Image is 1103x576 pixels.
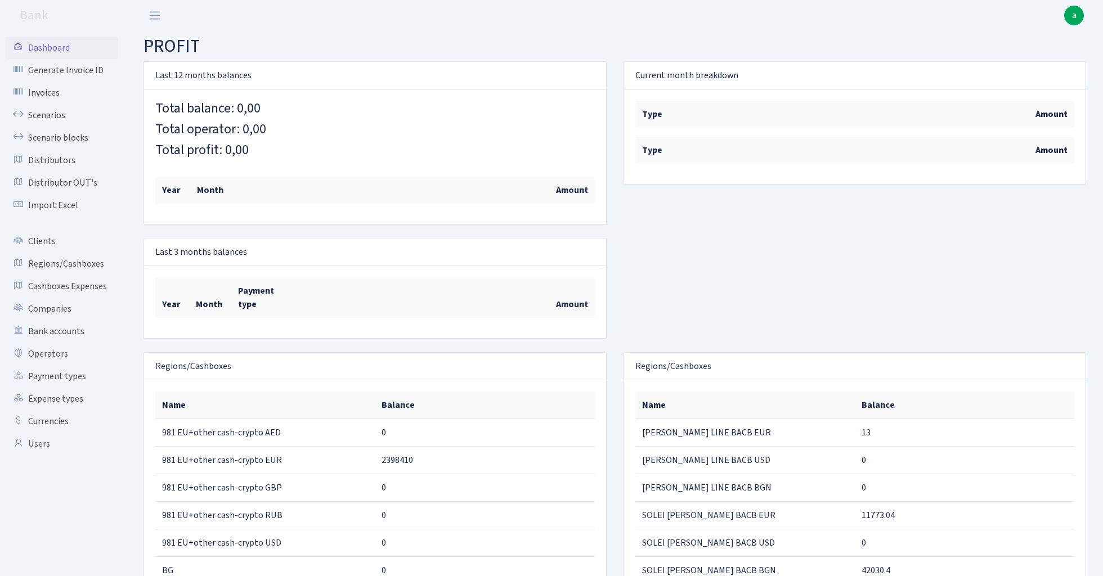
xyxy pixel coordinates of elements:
[624,62,1086,89] div: Current month breakdown
[155,501,375,529] td: 981 EU+other cash-crypto RUB
[1064,6,1084,25] a: a
[635,137,855,164] th: Type
[6,172,118,194] a: Distributor OUT's
[141,6,169,25] button: Toggle navigation
[375,418,594,446] td: 0
[6,410,118,433] a: Currencies
[635,101,855,128] th: Type
[6,59,118,82] a: Generate Invoice ID
[155,474,375,501] td: 981 EU+other cash-crypto GBP
[6,82,118,104] a: Invoices
[855,101,1074,128] th: Amount
[855,391,1074,419] th: Balance
[155,177,190,204] th: Year
[155,121,595,138] h4: Total operator: 0,00
[6,365,118,388] a: Payment types
[155,418,375,446] td: 981 EU+other cash-crypto AED
[375,474,594,501] td: 0
[375,529,594,556] td: 0
[6,253,118,275] a: Regions/Cashboxes
[155,101,595,117] h4: Total balance: 0,00
[155,529,375,556] td: 981 EU+other cash-crypto USD
[635,529,855,556] td: SOLEI [PERSON_NAME] BACB USD
[375,446,594,474] td: 2398410
[6,388,118,410] a: Expense types
[155,277,189,318] th: Year
[189,277,231,318] th: Month
[635,446,855,474] td: [PERSON_NAME] LINE BACB USD
[6,127,118,149] a: Scenario blocks
[6,104,118,127] a: Scenarios
[155,446,375,474] td: 981 EU+other cash-crypto EUR
[375,391,594,419] th: Balance
[375,501,594,529] td: 0
[144,238,606,266] div: Last 3 months balances
[144,353,606,380] div: Regions/Cashboxes
[635,501,855,529] td: SOLEI [PERSON_NAME] BACB EUR
[144,62,606,89] div: Last 12 months balances
[6,194,118,217] a: Import Excel
[855,501,1074,529] td: 11773.04
[6,343,118,365] a: Operators
[855,446,1074,474] td: 0
[144,33,200,59] span: PROFIT
[6,149,118,172] a: Distributors
[6,320,118,343] a: Bank accounts
[283,277,595,318] th: Amount
[855,137,1074,164] th: Amount
[6,275,118,298] a: Cashboxes Expenses
[855,418,1074,446] td: 13
[231,277,283,318] th: Payment type
[635,418,855,446] td: [PERSON_NAME] LINE BACB EUR
[190,177,233,204] th: Month
[855,474,1074,501] td: 0
[6,433,118,455] a: Users
[635,391,855,419] th: Name
[624,353,1086,380] div: Regions/Cashboxes
[6,37,118,59] a: Dashboard
[6,230,118,253] a: Clients
[6,298,118,320] a: Companies
[155,142,595,159] h4: Total profit: 0,00
[855,529,1074,556] td: 0
[155,391,375,419] th: Name
[635,474,855,501] td: [PERSON_NAME] LINE BACB BGN
[233,177,594,204] th: Amount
